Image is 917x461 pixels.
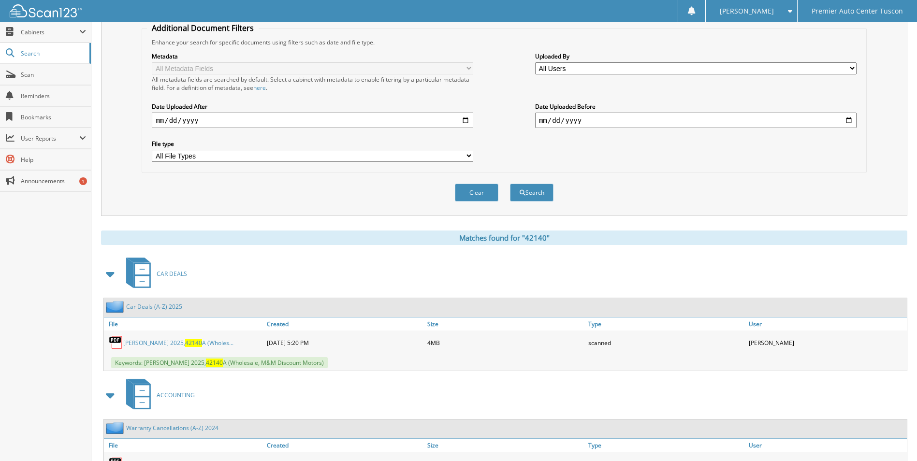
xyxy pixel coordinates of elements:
[109,335,123,350] img: PDF.png
[147,38,861,46] div: Enhance your search for specific documents using filters such as date and file type.
[720,8,774,14] span: [PERSON_NAME]
[21,71,86,79] span: Scan
[21,177,86,185] span: Announcements
[185,339,202,347] span: 42140
[812,8,903,14] span: Premier Auto Center Tuscon
[111,357,328,368] span: Keywords: [PERSON_NAME] 2025, A (Wholesale, M&M Discount Motors)
[157,391,195,399] span: ACCOUNTING
[152,140,473,148] label: File type
[425,317,585,331] a: Size
[147,23,259,33] legend: Additional Document Filters
[264,439,425,452] a: Created
[21,113,86,121] span: Bookmarks
[455,184,498,202] button: Clear
[21,134,79,143] span: User Reports
[104,317,264,331] a: File
[535,52,857,60] label: Uploaded By
[425,333,585,352] div: 4MB
[123,339,233,347] a: [PERSON_NAME] 2025,42140A (Wholes...
[869,415,917,461] iframe: Chat Widget
[206,359,223,367] span: 42140
[120,255,187,293] a: CAR DEALS
[120,376,195,414] a: ACCOUNTING
[510,184,553,202] button: Search
[152,75,473,92] div: All metadata fields are searched by default. Select a cabinet with metadata to enable filtering b...
[106,301,126,313] img: folder2.png
[746,333,907,352] div: [PERSON_NAME]
[425,439,585,452] a: Size
[152,113,473,128] input: start
[106,422,126,434] img: folder2.png
[157,270,187,278] span: CAR DEALS
[535,113,857,128] input: end
[746,439,907,452] a: User
[535,102,857,111] label: Date Uploaded Before
[101,230,907,245] div: Matches found for "42140"
[21,28,79,36] span: Cabinets
[10,4,82,17] img: scan123-logo-white.svg
[264,333,425,352] div: [DATE] 5:20 PM
[152,102,473,111] label: Date Uploaded After
[126,303,182,311] a: Car Deals (A-Z) 2025
[586,317,746,331] a: Type
[21,156,86,164] span: Help
[586,439,746,452] a: Type
[126,424,218,432] a: Warranty Cancellations (A-Z) 2024
[586,333,746,352] div: scanned
[21,49,85,58] span: Search
[264,317,425,331] a: Created
[152,52,473,60] label: Metadata
[21,92,86,100] span: Reminders
[746,317,907,331] a: User
[104,439,264,452] a: File
[79,177,87,185] div: 1
[253,84,266,92] a: here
